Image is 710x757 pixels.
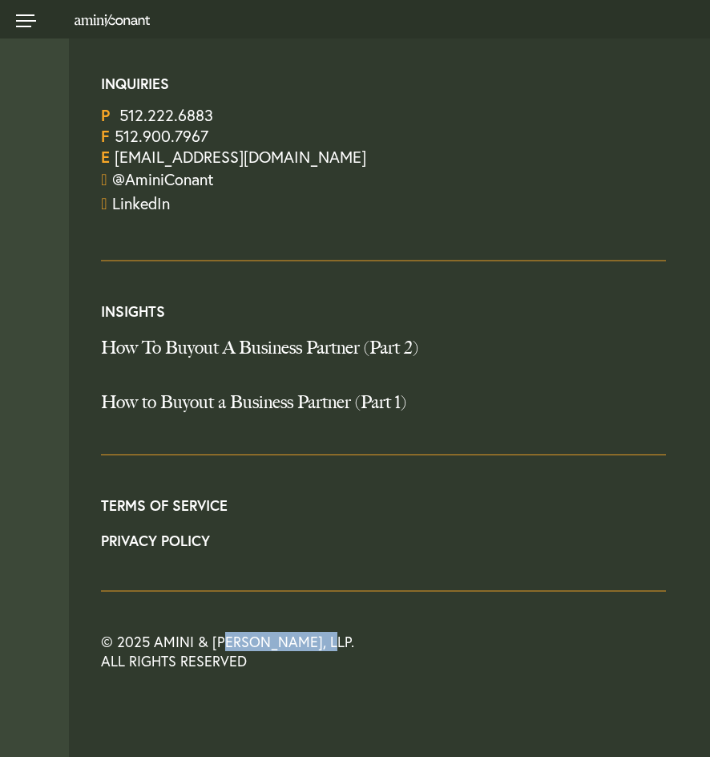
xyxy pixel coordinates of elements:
[119,104,213,126] a: Call us at 5122226883
[101,496,228,515] a: Terms of Service
[101,359,666,414] a: How to Buyout a Business Partner (Part 1)
[101,146,110,168] strong: E
[75,13,150,26] a: Home
[115,125,208,147] a: 512.900.7967
[112,192,170,214] a: Join us on LinkedIn
[101,337,666,359] a: How To Buyout A Business Partner (Part 2)
[115,146,366,168] a: Email Us
[101,104,110,126] strong: P
[101,531,210,550] a: Privacy Policy
[75,14,150,26] img: Amini & Conant
[101,550,666,670] div: © 2025 Amini & [PERSON_NAME], LLP. All Rights Reserved
[101,74,666,109] span: Inquiries
[101,125,110,147] strong: F
[101,302,165,321] a: Insights
[112,168,214,190] a: Follow us on Twitter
